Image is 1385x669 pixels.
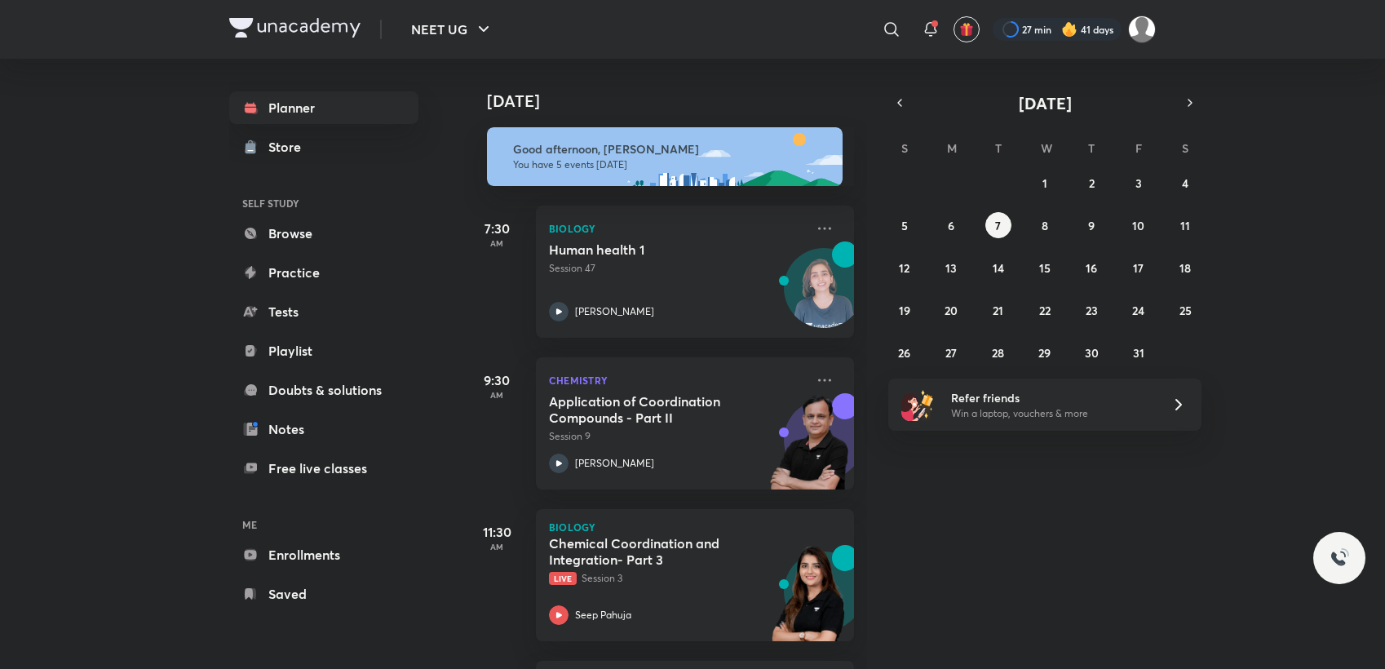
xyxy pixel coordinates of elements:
abbr: October 14, 2025 [993,260,1004,276]
button: October 12, 2025 [892,255,918,281]
abbr: October 25, 2025 [1179,303,1192,318]
button: October 26, 2025 [892,339,918,366]
button: October 19, 2025 [892,297,918,323]
a: Planner [229,91,418,124]
img: referral [901,388,934,421]
img: streak [1061,21,1077,38]
button: October 10, 2025 [1126,212,1152,238]
h6: ME [229,511,418,538]
a: Enrollments [229,538,418,571]
button: October 28, 2025 [985,339,1011,366]
abbr: October 16, 2025 [1086,260,1097,276]
abbr: October 26, 2025 [898,345,910,361]
abbr: October 23, 2025 [1086,303,1098,318]
p: Session 9 [549,429,805,444]
p: Chemistry [549,370,805,390]
abbr: October 8, 2025 [1042,218,1048,233]
a: Free live classes [229,452,418,485]
abbr: October 5, 2025 [901,218,908,233]
a: Doubts & solutions [229,374,418,406]
img: unacademy [764,545,854,658]
img: unacademy [764,393,854,506]
abbr: October 27, 2025 [945,345,957,361]
abbr: October 18, 2025 [1179,260,1191,276]
abbr: October 9, 2025 [1088,218,1095,233]
h6: SELF STUDY [229,189,418,217]
button: October 25, 2025 [1172,297,1198,323]
h5: Human health 1 [549,241,752,258]
abbr: Wednesday [1041,140,1052,156]
button: NEET UG [401,13,503,46]
button: October 17, 2025 [1126,255,1152,281]
abbr: Thursday [1088,140,1095,156]
abbr: October 3, 2025 [1135,175,1142,191]
p: Seep Pahuja [575,608,631,622]
img: afternoon [487,127,843,186]
abbr: October 1, 2025 [1042,175,1047,191]
button: October 11, 2025 [1172,212,1198,238]
h6: Refer friends [951,389,1152,406]
button: October 15, 2025 [1032,255,1058,281]
p: Biology [549,522,841,532]
p: AM [464,542,529,552]
button: October 3, 2025 [1126,170,1152,196]
abbr: Tuesday [995,140,1002,156]
button: October 16, 2025 [1078,255,1104,281]
a: Playlist [229,334,418,367]
p: [PERSON_NAME] [575,456,654,471]
button: October 23, 2025 [1078,297,1104,323]
abbr: Sunday [901,140,908,156]
abbr: October 19, 2025 [899,303,910,318]
abbr: October 7, 2025 [995,218,1001,233]
abbr: October 24, 2025 [1132,303,1144,318]
abbr: October 12, 2025 [899,260,909,276]
abbr: October 13, 2025 [945,260,957,276]
h5: Application of Coordination Compounds - Part II [549,393,752,426]
abbr: October 2, 2025 [1089,175,1095,191]
abbr: October 6, 2025 [948,218,954,233]
abbr: Monday [947,140,957,156]
abbr: October 29, 2025 [1038,345,1051,361]
div: Store [268,137,311,157]
abbr: Saturday [1182,140,1188,156]
button: avatar [954,16,980,42]
a: Tests [229,295,418,328]
h4: [DATE] [487,91,870,111]
a: Practice [229,256,418,289]
button: [DATE] [911,91,1179,114]
button: October 30, 2025 [1078,339,1104,366]
button: October 22, 2025 [1032,297,1058,323]
img: avatar [959,22,974,37]
h5: Chemical Coordination and Integration- Part 3 [549,535,752,568]
span: Live [549,572,577,585]
img: ttu [1330,548,1349,568]
img: Company Logo [229,18,361,38]
abbr: October 4, 2025 [1182,175,1188,191]
abbr: October 21, 2025 [993,303,1003,318]
h5: 7:30 [464,219,529,238]
button: October 21, 2025 [985,297,1011,323]
h6: Good afternoon, [PERSON_NAME] [513,142,828,157]
button: October 18, 2025 [1172,255,1198,281]
button: October 5, 2025 [892,212,918,238]
p: Win a laptop, vouchers & more [951,406,1152,421]
button: October 27, 2025 [938,339,964,366]
a: Notes [229,413,418,445]
a: Company Logo [229,18,361,42]
a: Store [229,131,418,163]
button: October 6, 2025 [938,212,964,238]
abbr: October 22, 2025 [1039,303,1051,318]
button: October 7, 2025 [985,212,1011,238]
p: Session 3 [549,571,805,586]
abbr: Friday [1135,140,1142,156]
button: October 31, 2025 [1126,339,1152,366]
a: Saved [229,578,418,610]
img: Payal [1128,16,1156,43]
button: October 20, 2025 [938,297,964,323]
abbr: October 17, 2025 [1133,260,1144,276]
abbr: October 10, 2025 [1132,218,1144,233]
button: October 24, 2025 [1126,297,1152,323]
button: October 13, 2025 [938,255,964,281]
img: Avatar [785,257,863,335]
abbr: October 11, 2025 [1180,218,1190,233]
